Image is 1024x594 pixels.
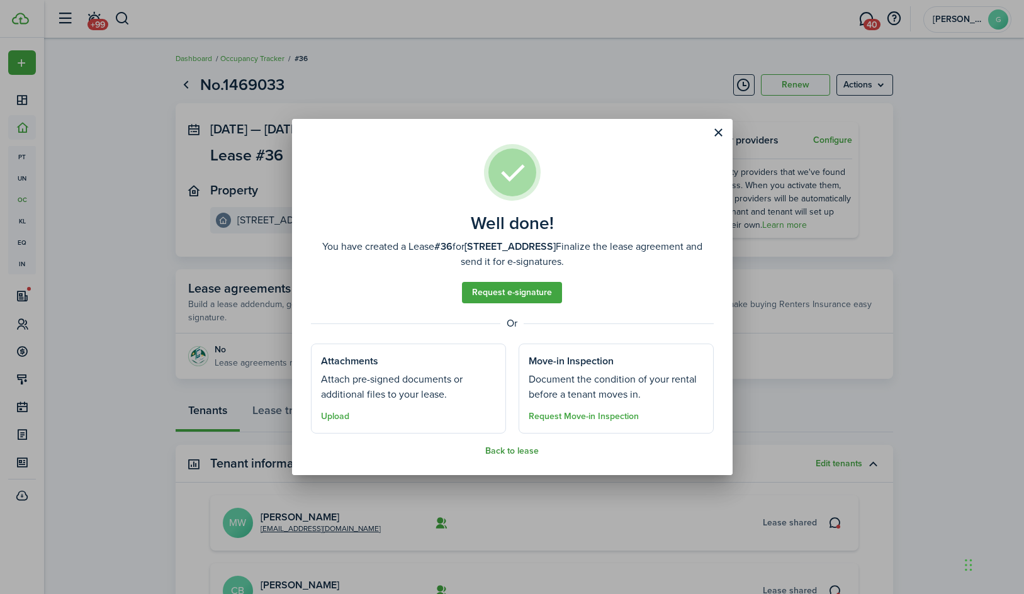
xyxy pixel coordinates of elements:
[311,239,714,269] well-done-description: You have created a Lease for Finalize the lease agreement and send it for e-signatures.
[808,458,1024,594] iframe: Chat Widget
[529,354,614,369] well-done-section-title: Move-in Inspection
[464,239,556,254] b: [STREET_ADDRESS]
[434,239,453,254] b: #36
[321,372,496,402] well-done-section-description: Attach pre-signed documents or additional files to your lease.
[708,122,729,143] button: Close modal
[485,446,539,456] button: Back to lease
[462,282,562,303] a: Request e-signature
[321,354,378,369] well-done-section-title: Attachments
[965,546,972,584] div: Drag
[311,316,714,331] well-done-separator: Or
[529,372,704,402] well-done-section-description: Document the condition of your rental before a tenant moves in.
[529,412,639,422] button: Request Move-in Inspection
[471,213,554,233] well-done-title: Well done!
[321,412,349,422] button: Upload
